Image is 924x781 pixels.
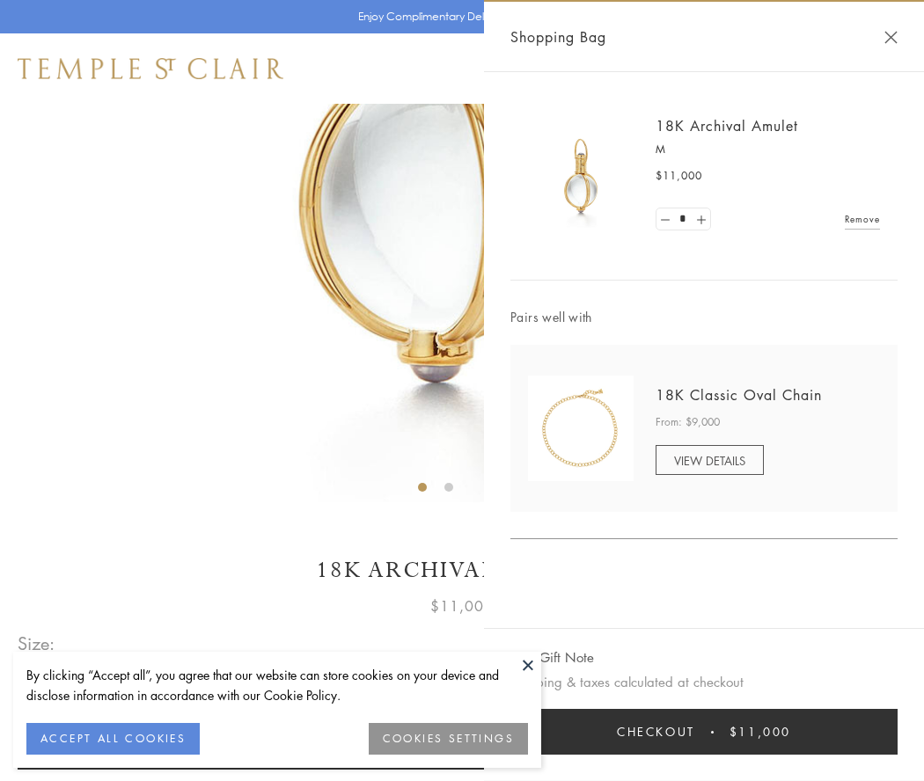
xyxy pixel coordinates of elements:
[358,8,558,26] p: Enjoy Complimentary Delivery & Returns
[510,26,606,48] span: Shopping Bag
[692,208,709,230] a: Set quantity to 2
[656,141,880,158] p: M
[617,722,695,741] span: Checkout
[18,555,906,586] h1: 18K Archival Amulet
[510,671,898,693] p: Shipping & taxes calculated at checkout
[26,665,528,705] div: By clicking “Accept all”, you agree that our website can store cookies on your device and disclos...
[656,385,822,405] a: 18K Classic Oval Chain
[430,595,494,617] span: $11,000
[528,376,634,481] img: N88865-OV18
[845,209,880,229] a: Remove
[656,413,720,431] span: From: $9,000
[510,709,898,755] button: Checkout $11,000
[510,307,898,327] span: Pairs well with
[18,629,56,658] span: Size:
[656,445,764,475] a: VIEW DETAILS
[528,123,634,229] img: 18K Archival Amulet
[674,452,745,469] span: VIEW DETAILS
[884,31,898,44] button: Close Shopping Bag
[369,723,528,755] button: COOKIES SETTINGS
[656,208,674,230] a: Set quantity to 0
[510,646,594,668] button: Add Gift Note
[656,116,798,135] a: 18K Archival Amulet
[656,167,702,185] span: $11,000
[18,58,283,79] img: Temple St. Clair
[730,722,791,741] span: $11,000
[26,723,200,755] button: ACCEPT ALL COOKIES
